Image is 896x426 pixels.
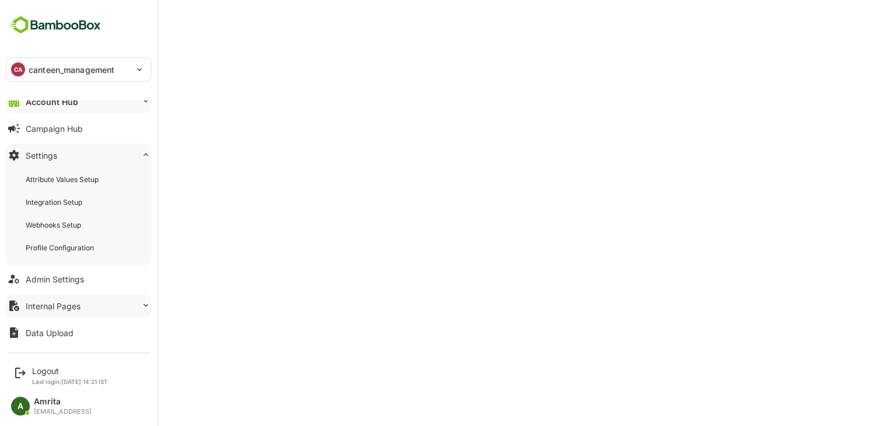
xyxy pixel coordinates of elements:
[26,97,78,107] div: Account Hub
[26,274,84,284] div: Admin Settings
[6,294,152,317] button: Internal Pages
[11,397,30,415] div: A
[6,117,152,140] button: Campaign Hub
[6,267,152,291] button: Admin Settings
[6,90,152,113] button: Account Hub
[26,197,85,207] div: Integration Setup
[34,408,92,415] div: [EMAIL_ADDRESS]
[6,58,151,81] div: CAcanteen_management
[32,366,108,376] div: Logout
[26,301,80,311] div: Internal Pages
[29,64,114,76] p: canteen_management
[26,151,57,160] div: Settings
[26,328,73,338] div: Data Upload
[32,378,108,385] p: Last login: [DATE] 14:21 IST
[26,243,96,253] div: Profile Configuration
[26,220,83,230] div: Webhooks Setup
[6,321,152,344] button: Data Upload
[11,62,25,76] div: CA
[26,174,101,184] div: Attribute Values Setup
[26,124,83,134] div: Campaign Hub
[34,397,92,407] div: Amrita
[6,144,152,167] button: Settings
[6,14,104,36] img: BambooboxFullLogoMark.5f36c76dfaba33ec1ec1367b70bb1252.svg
